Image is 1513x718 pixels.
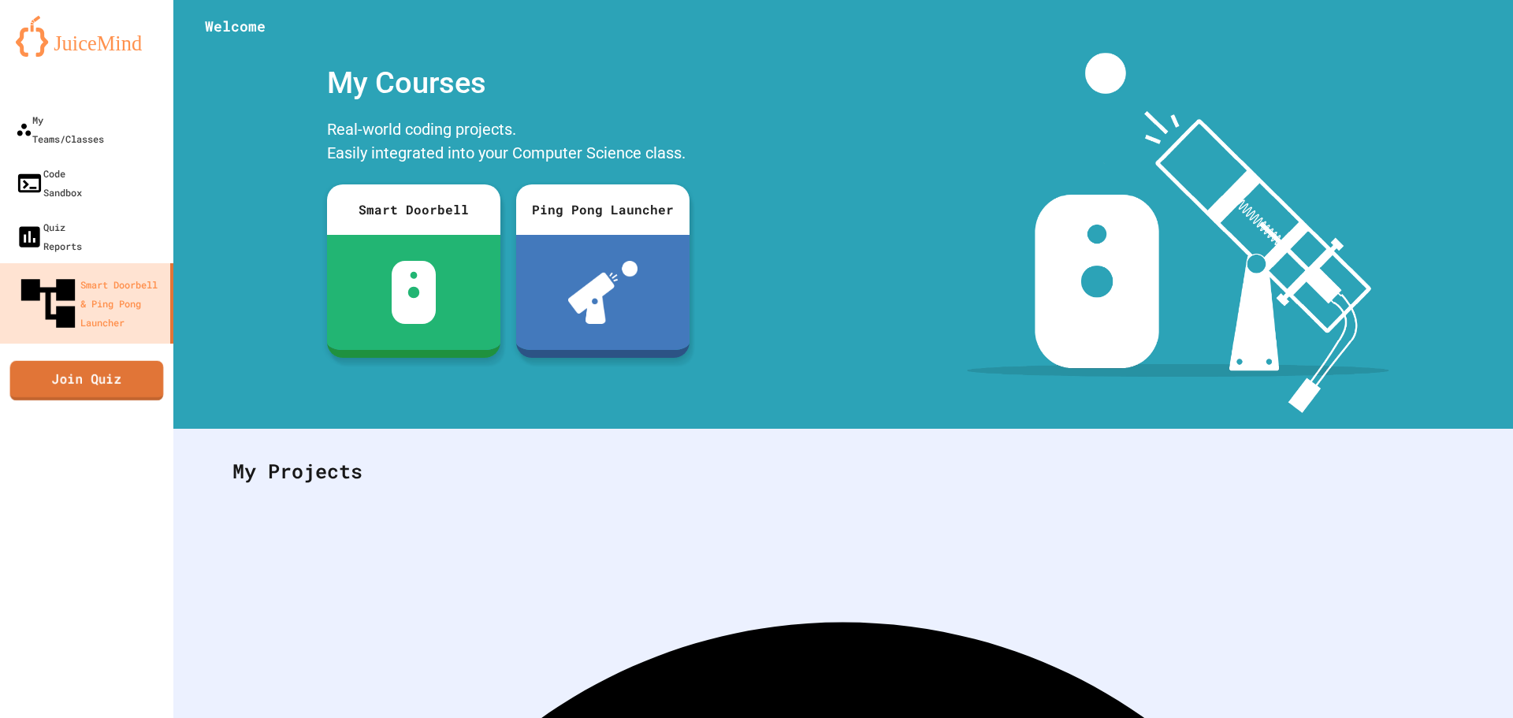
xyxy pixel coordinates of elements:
div: My Teams/Classes [16,110,104,148]
div: Real-world coding projects. Easily integrated into your Computer Science class. [319,113,697,173]
img: sdb-white.svg [392,261,437,324]
div: My Courses [319,53,697,113]
div: Code Sandbox [16,164,82,202]
img: logo-orange.svg [16,16,158,57]
div: Ping Pong Launcher [516,184,690,235]
img: ppl-with-ball.png [568,261,638,324]
div: Smart Doorbell & Ping Pong Launcher [16,271,164,336]
img: banner-image-my-projects.png [967,53,1389,413]
div: My Projects [217,441,1470,502]
div: Quiz Reports [16,218,82,255]
a: Join Quiz [10,360,164,400]
div: Smart Doorbell [327,184,500,235]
